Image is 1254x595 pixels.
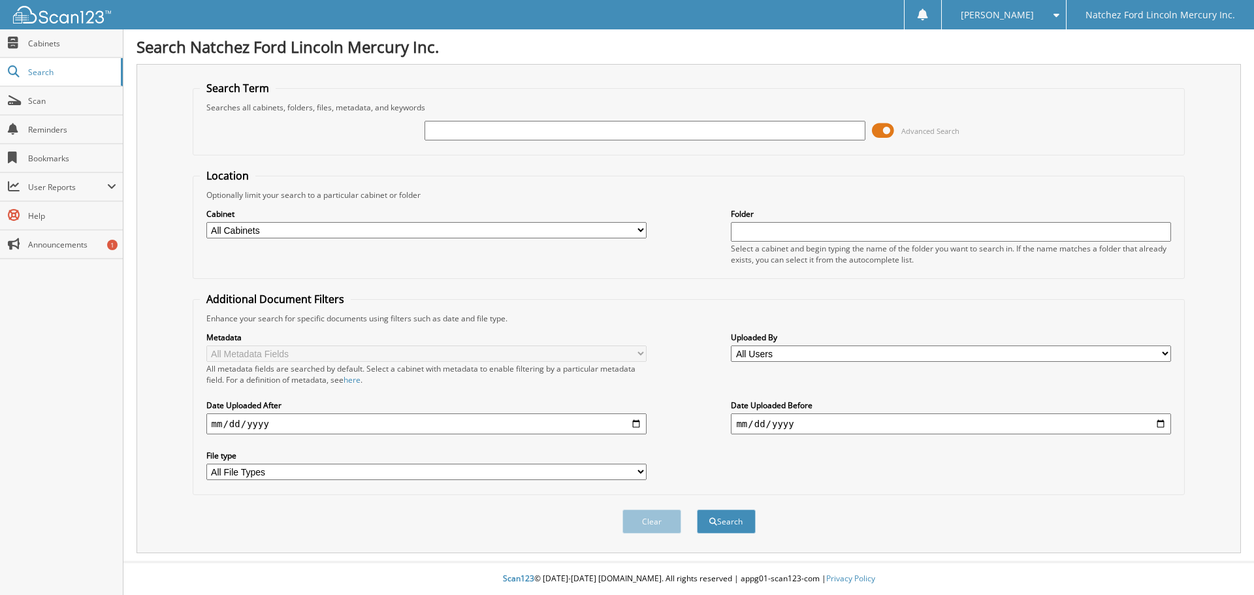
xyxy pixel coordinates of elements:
label: Date Uploaded After [206,400,647,411]
span: Help [28,210,116,221]
div: Searches all cabinets, folders, files, metadata, and keywords [200,102,1178,113]
span: User Reports [28,182,107,193]
div: Enhance your search for specific documents using filters such as date and file type. [200,313,1178,324]
label: File type [206,450,647,461]
div: Optionally limit your search to a particular cabinet or folder [200,189,1178,201]
input: end [731,413,1171,434]
span: [PERSON_NAME] [961,11,1034,19]
span: Reminders [28,124,116,135]
label: Cabinet [206,208,647,219]
img: scan123-logo-white.svg [13,6,111,24]
span: Cabinets [28,38,116,49]
a: here [344,374,361,385]
div: Select a cabinet and begin typing the name of the folder you want to search in. If the name match... [731,243,1171,265]
button: Clear [622,509,681,534]
label: Date Uploaded Before [731,400,1171,411]
a: Privacy Policy [826,573,875,584]
div: © [DATE]-[DATE] [DOMAIN_NAME]. All rights reserved | appg01-scan123-com | [123,563,1254,595]
h1: Search Natchez Ford Lincoln Mercury Inc. [137,36,1241,57]
span: Advanced Search [901,126,959,136]
div: 1 [107,240,118,250]
legend: Additional Document Filters [200,292,351,306]
button: Search [697,509,756,534]
span: Search [28,67,114,78]
span: Scan123 [503,573,534,584]
span: Natchez Ford Lincoln Mercury Inc. [1085,11,1235,19]
label: Metadata [206,332,647,343]
label: Folder [731,208,1171,219]
legend: Location [200,169,255,183]
div: All metadata fields are searched by default. Select a cabinet with metadata to enable filtering b... [206,363,647,385]
span: Announcements [28,239,116,250]
label: Uploaded By [731,332,1171,343]
span: Bookmarks [28,153,116,164]
input: start [206,413,647,434]
span: Scan [28,95,116,106]
legend: Search Term [200,81,276,95]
